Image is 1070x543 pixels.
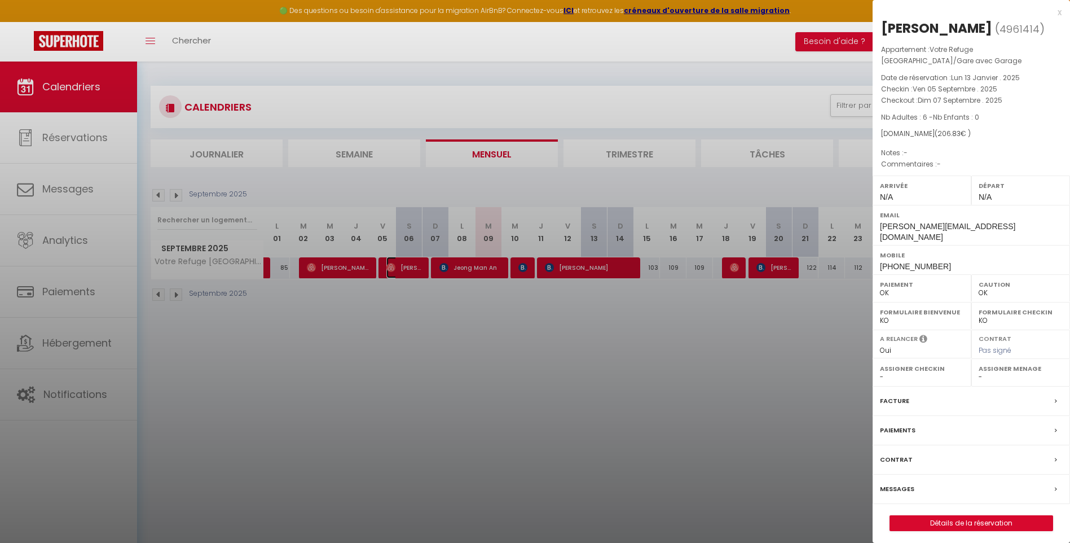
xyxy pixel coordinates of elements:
[880,483,914,495] label: Messages
[880,363,964,374] label: Assigner Checkin
[881,45,1021,65] span: Votre Refuge [GEOGRAPHIC_DATA]/Gare avec Garage
[890,516,1053,531] a: Détails de la réservation
[979,192,992,202] span: N/A
[937,129,961,138] span: 206.83
[881,72,1062,84] p: Date de réservation :
[979,334,1011,341] label: Contrat
[919,334,927,347] i: Sélectionner OUI si vous souhaiter envoyer les séquences de messages post-checkout
[880,306,964,318] label: Formulaire Bienvenue
[880,180,964,191] label: Arrivée
[880,209,1063,221] label: Email
[933,112,979,122] span: Nb Enfants : 0
[904,148,908,157] span: -
[881,159,1062,170] p: Commentaires :
[880,249,1063,261] label: Mobile
[880,395,909,407] label: Facture
[881,44,1062,67] p: Appartement :
[913,84,997,94] span: Ven 05 Septembre . 2025
[951,73,1020,82] span: Lun 13 Janvier . 2025
[979,306,1063,318] label: Formulaire Checkin
[881,129,1062,139] div: [DOMAIN_NAME]
[880,279,964,290] label: Paiement
[881,84,1062,95] p: Checkin :
[880,192,893,202] span: N/A
[935,129,971,138] span: ( € )
[880,424,915,436] label: Paiements
[880,454,913,466] label: Contrat
[873,6,1062,19] div: x
[979,180,1063,191] label: Départ
[937,159,941,169] span: -
[9,5,43,38] button: Ouvrir le widget de chat LiveChat
[880,222,1015,242] span: [PERSON_NAME][EMAIL_ADDRESS][DOMAIN_NAME]
[881,147,1062,159] p: Notes :
[979,345,1011,355] span: Pas signé
[999,22,1040,36] span: 4961414
[880,334,918,344] label: A relancer
[880,262,951,271] span: [PHONE_NUMBER]
[890,515,1053,531] button: Détails de la réservation
[979,363,1063,374] label: Assigner Menage
[979,279,1063,290] label: Caution
[881,95,1062,106] p: Checkout :
[881,112,979,122] span: Nb Adultes : 6 -
[918,95,1002,105] span: Dim 07 Septembre . 2025
[881,19,992,37] div: [PERSON_NAME]
[995,21,1045,37] span: ( )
